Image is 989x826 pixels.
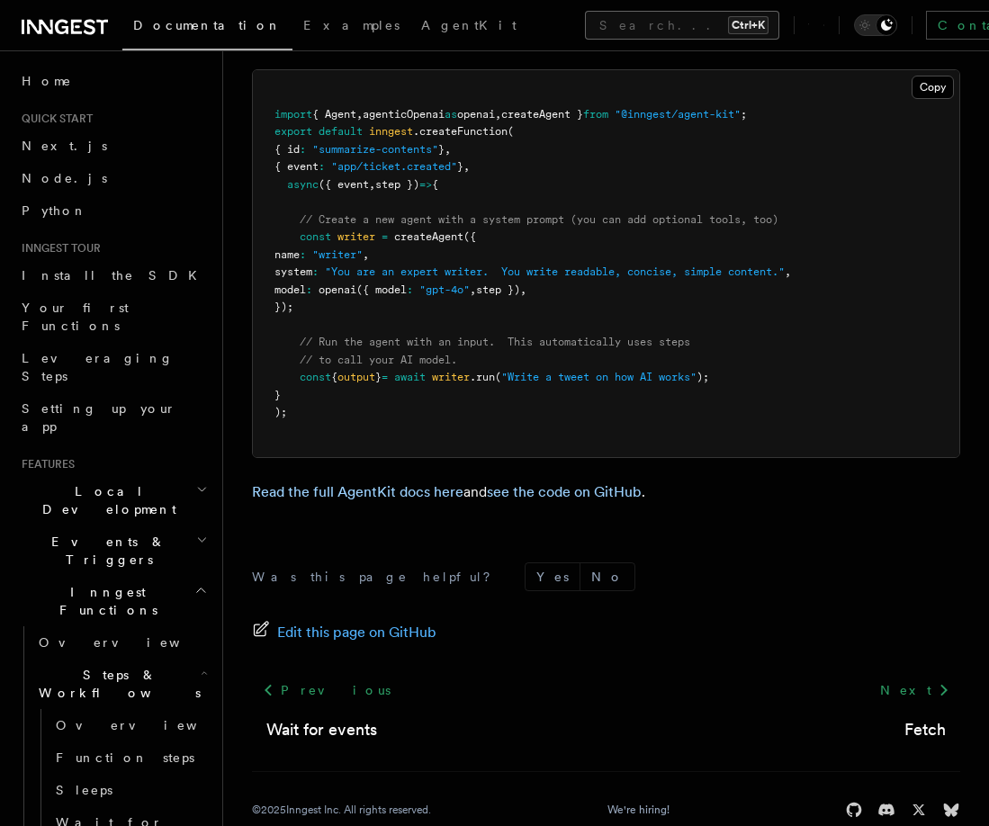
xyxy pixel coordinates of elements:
[394,371,426,383] span: await
[14,482,196,518] span: Local Development
[463,230,476,243] span: ({
[274,406,287,418] span: );
[252,674,400,706] a: Previous
[319,160,325,173] span: :
[312,108,356,121] span: { Agent
[300,354,457,366] span: // to call your AI model.
[457,108,495,121] span: openai
[331,371,337,383] span: {
[252,803,431,817] div: © 2025 Inngest Inc. All rights reserved.
[292,5,410,49] a: Examples
[508,125,514,138] span: (
[39,635,224,650] span: Overview
[274,248,300,261] span: name
[22,268,208,283] span: Install the SDK
[14,475,211,525] button: Local Development
[274,143,300,156] span: { id
[445,108,457,121] span: as
[22,171,107,185] span: Node.js
[319,178,369,191] span: ({ event
[356,108,363,121] span: ,
[741,108,747,121] span: ;
[580,563,634,590] button: No
[407,283,413,296] span: :
[419,283,470,296] span: "gpt-4o"
[22,401,176,434] span: Setting up your app
[49,709,211,741] a: Overview
[419,178,432,191] span: =>
[413,125,508,138] span: .createFunction
[369,125,413,138] span: inngest
[252,568,503,586] p: Was this page helpful?
[869,674,960,706] a: Next
[312,265,319,278] span: :
[369,178,375,191] span: ,
[14,525,211,576] button: Events & Triggers
[266,717,377,742] a: Wait for events
[438,143,445,156] span: }
[49,741,211,774] a: Function steps
[394,230,463,243] span: createAgent
[432,371,470,383] span: writer
[31,626,211,659] a: Overview
[274,125,312,138] span: export
[487,483,642,500] a: see the code on GitHub
[56,750,194,765] span: Function steps
[274,283,306,296] span: model
[410,5,527,49] a: AgentKit
[375,178,419,191] span: step })
[56,783,112,797] span: Sleeps
[337,371,375,383] span: output
[22,301,129,333] span: Your first Functions
[14,457,75,471] span: Features
[904,717,946,742] a: Fetch
[375,371,382,383] span: }
[122,5,292,50] a: Documentation
[615,108,741,121] span: "@inngest/agent-kit"
[14,392,211,443] a: Setting up your app
[274,108,312,121] span: import
[728,16,769,34] kbd: Ctrl+K
[56,718,241,732] span: Overview
[14,583,194,619] span: Inngest Functions
[22,139,107,153] span: Next.js
[337,230,375,243] span: writer
[14,112,93,126] span: Quick start
[14,342,211,392] a: Leveraging Steps
[445,143,451,156] span: ,
[252,480,960,505] p: and .
[356,283,407,296] span: ({ model
[252,483,463,500] a: Read the full AgentKit docs here
[22,203,87,218] span: Python
[300,230,331,243] span: const
[14,259,211,292] a: Install the SDK
[277,620,436,645] span: Edit this page on GitHub
[501,371,697,383] span: "Write a tweet on how AI works"
[14,533,196,569] span: Events & Triggers
[14,130,211,162] a: Next.js
[312,248,363,261] span: "writer"
[300,143,306,156] span: :
[785,265,791,278] span: ,
[363,108,445,121] span: agenticOpenai
[14,241,101,256] span: Inngest tour
[319,283,356,296] span: openai
[520,283,526,296] span: ,
[300,213,778,226] span: // Create a new agent with a system prompt (you can add optional tools, too)
[363,248,369,261] span: ,
[495,371,501,383] span: (
[432,178,438,191] span: {
[526,563,580,590] button: Yes
[133,18,282,32] span: Documentation
[300,336,690,348] span: // Run the agent with an input. This automatically uses steps
[31,659,211,709] button: Steps & Workflows
[252,620,436,645] a: Edit this page on GitHub
[14,576,211,626] button: Inngest Functions
[303,18,400,32] span: Examples
[421,18,517,32] span: AgentKit
[14,65,211,97] a: Home
[501,108,583,121] span: createAgent }
[457,160,463,173] span: }
[476,283,520,296] span: step })
[14,194,211,227] a: Python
